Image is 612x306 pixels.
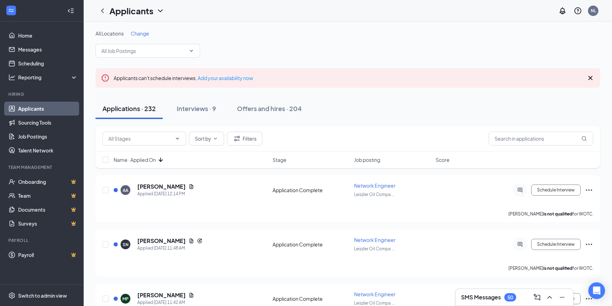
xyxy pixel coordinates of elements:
[273,295,350,302] div: Application Complete
[8,292,15,299] svg: Settings
[531,292,543,303] button: ComposeMessage
[354,237,396,243] span: Network Engineer
[131,30,149,37] span: Change
[585,295,593,303] svg: Ellipses
[354,291,396,297] span: Network Engineer
[533,293,541,301] svg: ComposeMessage
[137,245,202,252] div: Applied [DATE] 11:48 AM
[543,211,572,217] b: is not qualified
[102,104,156,113] div: Applications · 232
[591,8,596,14] div: NL
[195,136,211,141] span: Sort by
[137,237,186,245] h5: [PERSON_NAME]
[197,238,202,244] svg: Reapply
[508,211,593,217] p: [PERSON_NAME] for WOTC.
[8,237,76,243] div: Payroll
[233,134,241,143] svg: Filter
[189,184,194,189] svg: Document
[8,164,76,170] div: Team Management
[237,104,302,113] div: Offers and hires · 204
[18,203,78,217] a: DocumentsCrown
[8,91,76,97] div: Hiring
[18,74,78,81] div: Reporting
[18,29,78,42] a: Home
[354,156,380,163] span: Job posting
[574,7,582,15] svg: QuestionInfo
[189,292,194,298] svg: Document
[18,189,78,203] a: TeamCrown
[18,143,78,157] a: Talent Network
[189,132,224,146] button: Sort byChevronDown
[544,292,555,303] button: ChevronUp
[18,42,78,56] a: Messages
[123,187,128,193] div: AA
[114,75,253,81] span: Applicants can't schedule interviews.
[18,175,78,189] a: OnboardingCrown
[109,5,153,17] h1: Applicants
[516,187,524,193] svg: ActiveChat
[175,136,180,141] svg: ChevronDown
[354,300,395,306] span: Leiszler Oil Compa ...
[198,75,253,81] a: Add your availability now
[588,282,605,299] div: Open Intercom Messenger
[354,192,395,197] span: Leiszler Oil Compa ...
[98,7,107,15] svg: ChevronLeft
[213,136,218,141] svg: ChevronDown
[586,74,595,82] svg: Cross
[354,182,396,189] span: Network Engineer
[18,102,78,116] a: Applicants
[507,295,513,300] div: 50
[189,238,194,244] svg: Document
[557,292,568,303] button: Minimize
[137,190,194,197] div: Applied [DATE] 12:14 PM
[436,156,450,163] span: Score
[108,135,172,142] input: All Stages
[18,116,78,130] a: Sourcing Tools
[8,74,15,81] svg: Analysis
[516,242,524,247] svg: ActiveChat
[101,74,109,82] svg: Error
[137,183,186,190] h5: [PERSON_NAME]
[545,293,554,301] svg: ChevronUp
[122,296,129,302] div: MP
[581,136,587,141] svg: MagnifyingGlass
[18,248,78,262] a: PayrollCrown
[558,293,566,301] svg: Minimize
[156,156,165,164] svg: ArrowDown
[156,7,165,15] svg: ChevronDown
[543,266,572,271] b: is not qualified
[123,242,129,248] div: SN
[354,246,395,251] span: Leiszler Oil Compa ...
[531,185,581,196] button: Schedule Interview
[137,291,186,299] h5: [PERSON_NAME]
[67,7,74,14] svg: Collapse
[8,7,15,14] svg: WorkstreamLogo
[18,130,78,143] a: Job Postings
[18,217,78,230] a: SurveysCrown
[273,156,286,163] span: Stage
[227,132,262,146] button: Filter Filters
[585,186,593,194] svg: Ellipses
[461,293,501,301] h3: SMS Messages
[137,299,194,306] div: Applied [DATE] 11:42 AM
[177,104,216,113] div: Interviews · 9
[18,56,78,70] a: Scheduling
[489,132,593,146] input: Search in applications
[273,187,350,194] div: Application Complete
[558,7,567,15] svg: Notifications
[273,241,350,248] div: Application Complete
[531,239,581,250] button: Schedule Interview
[114,156,156,163] span: Name · Applied On
[508,265,593,271] p: [PERSON_NAME] for WOTC.
[18,292,67,299] div: Switch to admin view
[189,48,194,54] svg: ChevronDown
[101,47,186,55] input: All Job Postings
[95,30,124,37] span: All Locations
[585,240,593,249] svg: Ellipses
